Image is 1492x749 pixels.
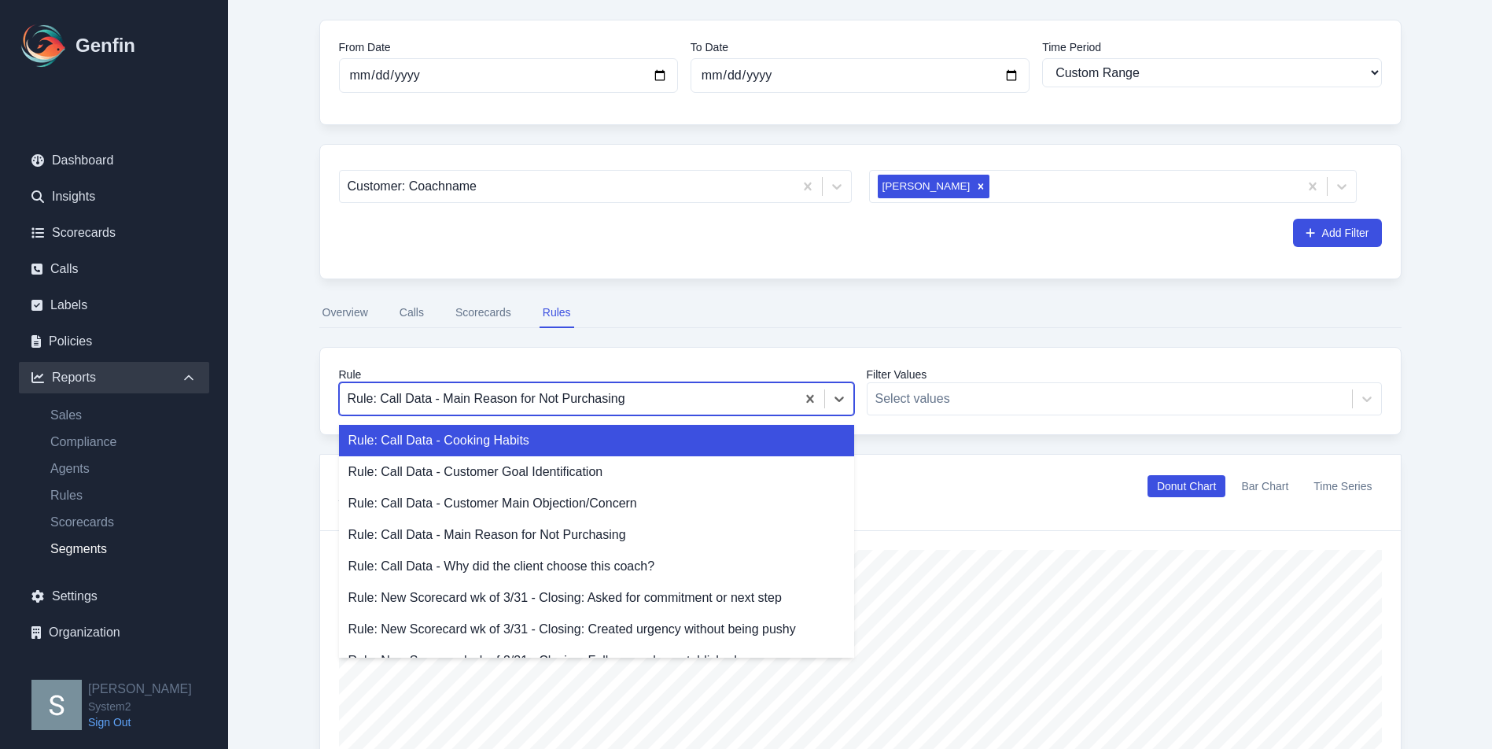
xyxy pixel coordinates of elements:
label: From Date [339,39,678,55]
a: Rules [38,486,209,505]
a: Calls [19,253,209,285]
a: Scorecards [19,217,209,249]
a: Policies [19,326,209,357]
button: Time Series [1304,475,1381,497]
div: Rule: New Scorecard wk of 3/31 - Closing: Asked for commitment or next step [339,582,854,614]
div: Remove Taliyah Dozier [972,175,989,198]
a: Agents [38,459,209,478]
label: Rule [339,367,854,382]
button: Scorecards [452,298,514,328]
button: Calls [396,298,427,328]
div: Rule: Call Data - Customer Goal Identification [339,456,854,488]
div: Rule: Call Data - Cooking Habits [339,425,854,456]
a: Sign Out [88,714,192,730]
a: Labels [19,290,209,321]
label: Filter Values [867,367,1382,382]
div: Rule: New Scorecard wk of 3/31 - Closing: Follow-up plan established [339,645,854,677]
a: Sales [38,406,209,425]
button: Overview [319,298,371,328]
div: Rule: Call Data - Customer Main Objection/Concern [339,488,854,519]
div: Rule: New Scorecard wk of 3/31 - Closing: Created urgency without being pushy [339,614,854,645]
div: [PERSON_NAME] [878,175,973,198]
a: Dashboard [19,145,209,176]
button: Donut Chart [1148,475,1225,497]
img: Savannah Sherard [31,680,82,730]
img: Logo [19,20,69,71]
a: Segments [38,540,209,559]
a: Organization [19,617,209,648]
a: Insights [19,181,209,212]
label: To Date [691,39,1030,55]
button: Add Filter [1293,219,1381,247]
label: Time Period [1042,39,1381,55]
a: Scorecards [38,513,209,532]
div: Rule: Call Data - Main Reason for Not Purchasing [339,519,854,551]
button: Rules [540,298,574,328]
h2: [PERSON_NAME] [88,680,192,699]
div: Reports [19,362,209,393]
button: Bar Chart [1232,475,1298,497]
span: System2 [88,699,192,714]
div: Rule: Call Data - Why did the client choose this coach? [339,551,854,582]
a: Settings [19,581,209,612]
h1: Genfin [76,33,135,58]
a: Compliance [38,433,209,452]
